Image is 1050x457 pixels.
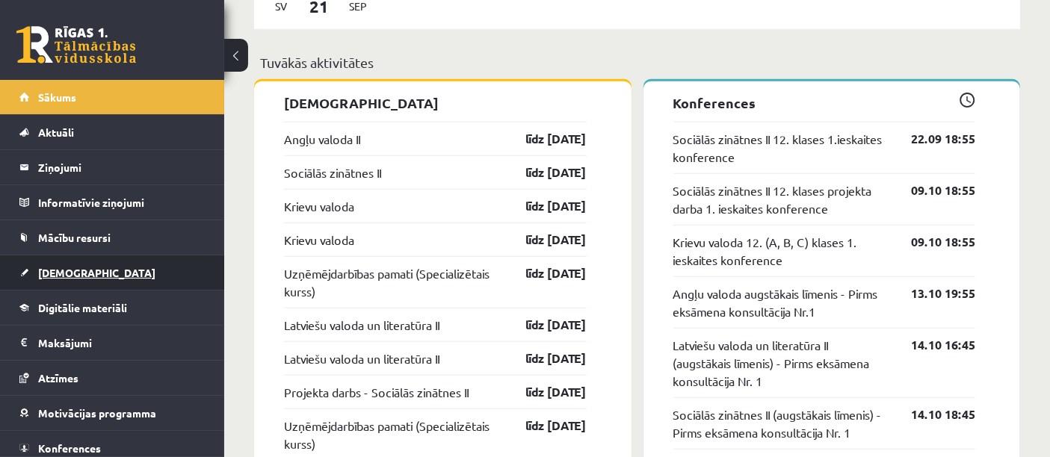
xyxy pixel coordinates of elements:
legend: Maksājumi [38,326,206,360]
a: Mācību resursi [19,220,206,255]
a: līdz [DATE] [500,316,587,334]
a: Atzīmes [19,361,206,395]
a: Motivācijas programma [19,396,206,430]
a: Angļu valoda augstākais līmenis - Pirms eksāmena konsultācija Nr.1 [673,285,889,320]
p: Tuvākās aktivitātes [260,52,1014,72]
a: Uzņēmējdarbības pamati (Specializētais kurss) [284,264,500,300]
p: Konferences [673,93,976,113]
span: Konferences [38,441,101,455]
a: Rīgas 1. Tālmācības vidusskola [16,26,136,63]
a: Angļu valoda II [284,130,360,148]
a: Sociālās zinātnes II 12. klases projekta darba 1. ieskaites konference [673,181,889,217]
a: Ziņojumi [19,150,206,184]
legend: Informatīvie ziņojumi [38,185,206,220]
a: 09.10 18:55 [889,181,975,199]
span: Atzīmes [38,371,78,385]
a: [DEMOGRAPHIC_DATA] [19,255,206,290]
a: Sociālās zinātnes II [284,164,381,181]
a: Projekta darbs - Sociālās zinātnes II [284,383,469,401]
span: Digitālie materiāli [38,301,127,314]
a: 09.10 18:55 [889,233,975,251]
a: Latviešu valoda un literatūra II [284,349,439,367]
a: Krievu valoda [284,197,354,215]
a: Sociālās zinātnes II 12. klases 1.ieskaites konference [673,130,889,166]
a: 22.09 18:55 [889,130,975,148]
a: 14.10 16:45 [889,336,975,354]
a: līdz [DATE] [500,417,587,435]
span: Mācību resursi [38,231,111,244]
a: Latviešu valoda un literatūra II (augstākais līmenis) - Pirms eksāmena konsultācija Nr. 1 [673,336,889,390]
a: Uzņēmējdarbības pamati (Specializētais kurss) [284,417,500,453]
a: Sākums [19,80,206,114]
a: līdz [DATE] [500,130,587,148]
a: līdz [DATE] [500,231,587,249]
a: Informatīvie ziņojumi [19,185,206,220]
a: līdz [DATE] [500,197,587,215]
a: 13.10 19:55 [889,285,975,302]
a: līdz [DATE] [500,164,587,181]
a: Digitālie materiāli [19,290,206,325]
a: Sociālās zinātnes II (augstākais līmenis) - Pirms eksāmena konsultācija Nr. 1 [673,405,889,441]
span: Aktuāli [38,125,74,139]
a: Maksājumi [19,326,206,360]
a: Aktuāli [19,115,206,149]
a: Krievu valoda 12. (A, B, C) klases 1. ieskaites konference [673,233,889,269]
legend: Ziņojumi [38,150,206,184]
a: 14.10 18:45 [889,405,975,423]
p: [DEMOGRAPHIC_DATA] [284,93,587,113]
a: Latviešu valoda un literatūra II [284,316,439,334]
a: Krievu valoda [284,231,354,249]
span: [DEMOGRAPHIC_DATA] [38,266,155,279]
a: līdz [DATE] [500,264,587,282]
span: Sākums [38,90,76,104]
a: līdz [DATE] [500,349,587,367]
span: Motivācijas programma [38,406,156,420]
a: līdz [DATE] [500,383,587,401]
